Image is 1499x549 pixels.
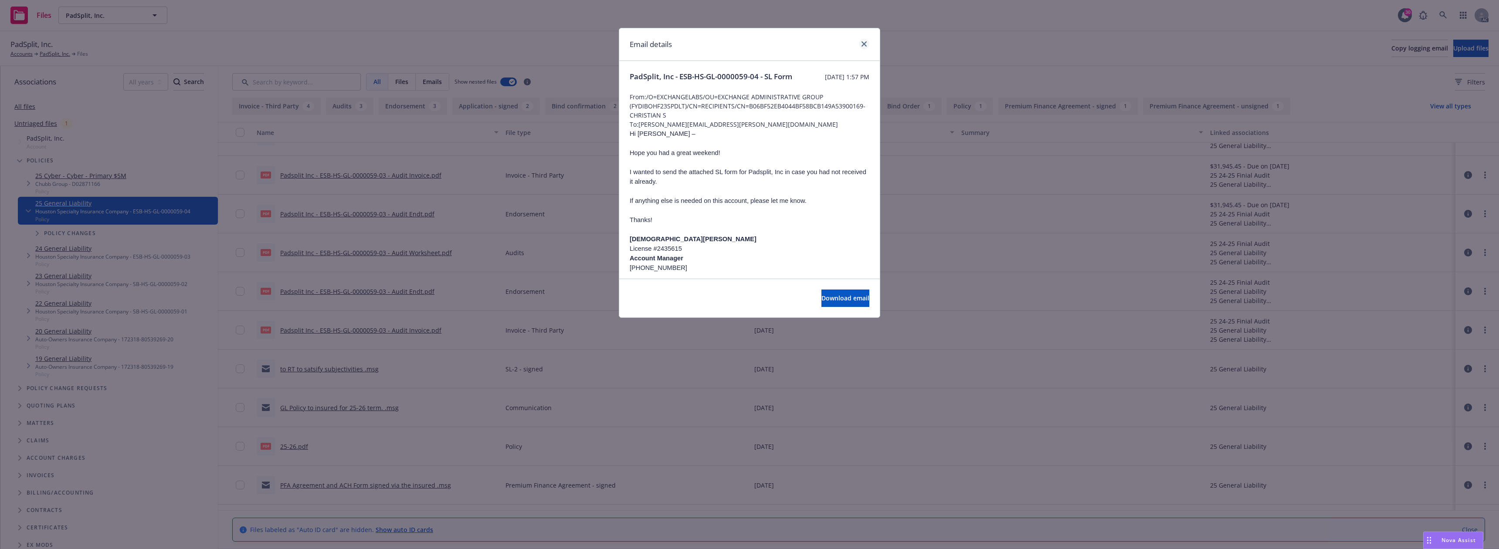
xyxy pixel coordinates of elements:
p: Hi [PERSON_NAME] – [630,129,869,138]
span: [DEMOGRAPHIC_DATA][PERSON_NAME] [630,236,756,243]
span: Download email [821,294,869,302]
span: [PHONE_NUMBER] [630,264,687,271]
span: [DATE] 1:57 PM [825,72,869,81]
p: I wanted to send the attached SL form for Padsplit, Inc in case you had not received it already. [630,167,869,186]
p: If anything else is needed on this account, please let me know. [630,196,869,205]
h1: Email details [630,39,672,50]
button: Nova Assist [1423,532,1483,549]
span: PadSplit, Inc - ESB-HS-GL-0000059-04 - SL Form [630,71,792,82]
p: Thanks! [630,215,869,225]
button: Download email [821,290,869,307]
span: From: /O=EXCHANGELABS/OU=EXCHANGE ADMINISTRATIVE GROUP (FYDIBOHF23SPDLT)/CN=RECIPIENTS/CN=B06BF52... [630,92,869,120]
div: Drag to move [1424,532,1435,549]
a: close [859,39,869,49]
span: Account Manager [630,255,683,262]
span: License #2435615 [630,245,682,252]
span: Nova Assist [1441,536,1476,544]
span: To: [PERSON_NAME][EMAIL_ADDRESS][PERSON_NAME][DOMAIN_NAME] [630,120,869,129]
p: Hope you had a great weekend! [630,148,869,158]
